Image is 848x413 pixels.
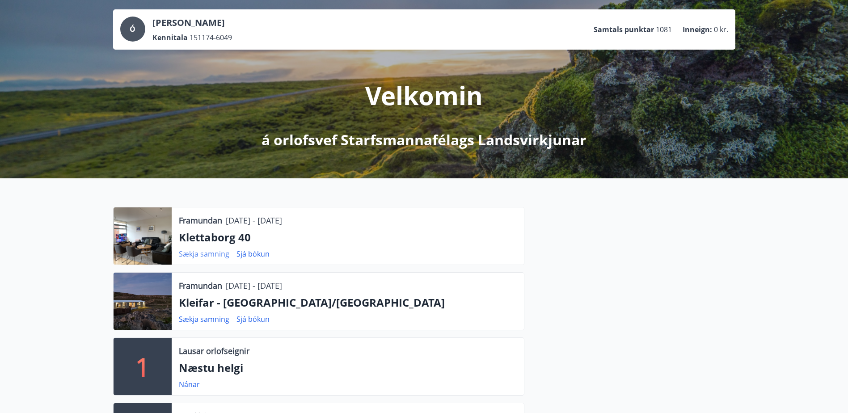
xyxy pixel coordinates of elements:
[236,314,270,324] a: Sjá bókun
[714,25,728,34] span: 0 kr.
[656,25,672,34] span: 1081
[262,130,586,150] p: á orlofsvef Starfsmannafélags Landsvirkjunar
[179,314,229,324] a: Sækja samning
[226,215,282,226] p: [DATE] - [DATE]
[683,25,712,34] p: Inneign :
[594,25,654,34] p: Samtals punktar
[130,24,135,34] span: Ó
[179,345,249,357] p: Lausar orlofseignir
[152,33,188,42] p: Kennitala
[179,379,200,389] a: Nánar
[152,17,232,29] p: [PERSON_NAME]
[179,249,229,259] a: Sækja samning
[365,78,483,112] p: Velkomin
[236,249,270,259] a: Sjá bókun
[226,280,282,291] p: [DATE] - [DATE]
[179,295,517,310] p: Kleifar - [GEOGRAPHIC_DATA]/[GEOGRAPHIC_DATA]
[190,33,232,42] span: 151174-6049
[179,360,517,375] p: Næstu helgi
[179,215,222,226] p: Framundan
[179,230,517,245] p: Klettaborg 40
[135,350,150,383] p: 1
[179,280,222,291] p: Framundan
